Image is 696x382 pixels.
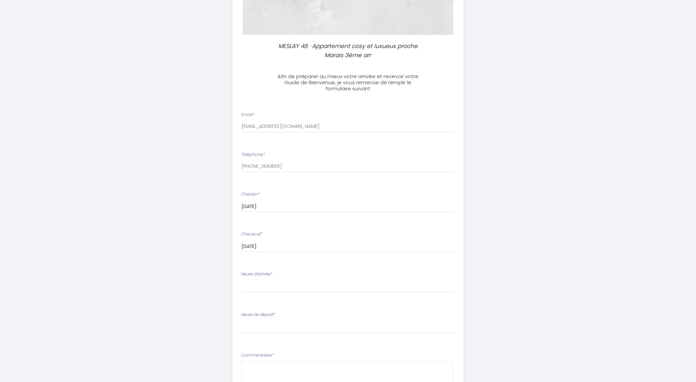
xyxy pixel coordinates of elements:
label: Heure de départ [241,312,276,318]
h3: Afin de préparer au mieux votre arrivée et recevoir votre Guide de Bienvenue, je vous remercie de... [273,73,423,92]
label: Email [241,112,255,118]
label: Checkin [241,191,260,198]
label: Heure d'arrivée [241,271,273,277]
p: MESLAY 48 · Appartement cosy et luxueux proche Marais 3ème arr [276,42,420,60]
label: Checkout [241,231,263,238]
label: Téléphone [241,152,265,158]
label: Commentaires [241,352,274,359]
